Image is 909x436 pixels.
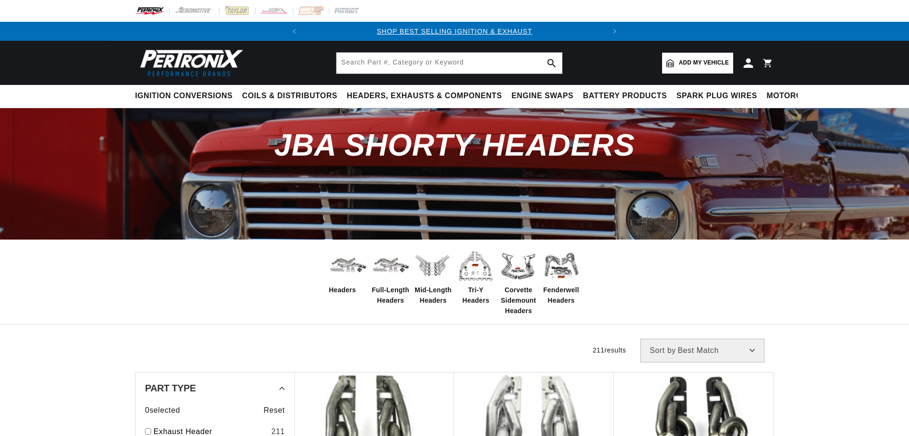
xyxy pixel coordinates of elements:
[583,91,667,101] span: Battery Products
[511,91,573,101] span: Engine Swaps
[336,53,562,74] input: Search Part #, Category or Keyword
[329,285,356,295] span: Headers
[237,85,342,107] summary: Coils & Distributors
[135,85,237,107] summary: Ignition Conversions
[377,28,532,35] a: SHOP BEST SELLING IGNITION & EXHAUST
[145,383,196,393] span: Part Type
[767,91,823,101] span: Motorcycle
[285,22,304,41] button: Translation missing: en.sections.announcements.previous_announcement
[329,250,367,280] img: Headers
[457,247,495,285] img: Tri-Y Headers
[111,22,798,41] slideshow-component: Translation missing: en.sections.announcements.announcement_bar
[372,247,409,306] a: Full-Length Headers Full-Length Headers
[145,404,180,417] span: 0 selected
[242,91,337,101] span: Coils & Distributors
[414,247,452,306] a: Mid-Length Headers Mid-Length Headers
[662,53,733,74] a: Add my vehicle
[578,85,672,107] summary: Battery Products
[672,85,762,107] summary: Spark Plug Wires
[762,85,828,107] summary: Motorcycle
[304,26,605,37] div: Announcement
[605,22,624,41] button: Translation missing: en.sections.announcements.next_announcement
[542,247,580,306] a: Fenderwell Headers Fenderwell Headers
[414,285,452,306] span: Mid-Length Headers
[135,46,244,79] img: Pertronix
[679,58,729,67] span: Add my vehicle
[304,26,605,37] div: 1 of 2
[347,91,502,101] span: Headers, Exhausts & Components
[274,128,635,162] span: JBA Shorty Headers
[650,347,676,354] span: Sort by
[541,53,562,74] button: search button
[414,247,452,285] img: Mid-Length Headers
[500,247,537,285] img: Corvette Sidemount Headers
[676,91,757,101] span: Spark Plug Wires
[264,404,285,417] span: Reset
[500,247,537,316] a: Corvette Sidemount Headers Corvette Sidemount Headers
[592,346,626,354] span: 211 results
[457,285,495,306] span: Tri-Y Headers
[342,85,507,107] summary: Headers, Exhausts & Components
[329,247,367,295] a: Headers Headers
[457,247,495,306] a: Tri-Y Headers Tri-Y Headers
[640,339,764,362] select: Sort by
[507,85,578,107] summary: Engine Swaps
[542,285,580,306] span: Fenderwell Headers
[542,247,580,285] img: Fenderwell Headers
[500,285,537,316] span: Corvette Sidemount Headers
[135,91,233,101] span: Ignition Conversions
[372,250,409,280] img: Full-Length Headers
[372,285,409,306] span: Full-Length Headers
